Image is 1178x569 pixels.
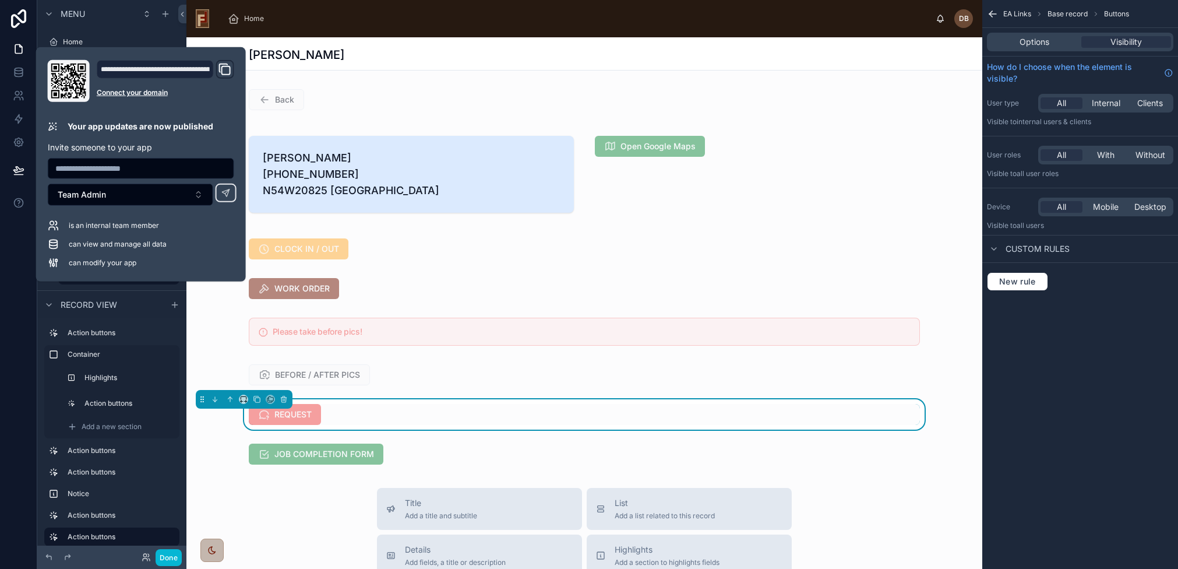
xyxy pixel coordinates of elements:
[987,61,1159,85] span: How do I choose when the element is visible?
[994,276,1041,287] span: New rule
[987,150,1034,160] label: User roles
[1093,201,1119,213] span: Mobile
[587,488,792,530] button: ListAdd a list related to this record
[48,184,213,206] button: Select Button
[69,258,136,268] span: can modify your app
[249,47,344,63] h1: [PERSON_NAME]
[61,8,85,20] span: Menu
[1017,117,1091,126] span: Internal users & clients
[987,99,1034,108] label: User type
[615,558,720,567] span: Add a section to highlights fields
[61,298,117,310] span: Record view
[84,373,172,382] label: Highlights
[68,446,175,455] label: Action buttons
[1097,149,1114,161] span: With
[1092,97,1120,109] span: Internal
[37,318,186,546] div: scrollable content
[97,60,234,102] div: Domain and Custom Link
[1003,9,1031,19] span: EA Links
[82,422,142,431] span: Add a new section
[68,468,175,477] label: Action buttons
[987,221,1173,230] p: Visible to
[987,117,1173,127] p: Visible to
[68,511,175,520] label: Action buttons
[405,558,506,567] span: Add fields, a title or description
[1104,9,1129,19] span: Buttons
[44,33,179,51] a: Home
[1006,243,1070,255] span: Custom rules
[987,272,1048,291] button: New rule
[1135,149,1165,161] span: Without
[615,511,715,521] span: Add a list related to this record
[196,9,209,28] img: App logo
[1137,97,1163,109] span: Clients
[68,121,213,132] p: Your app updates are now published
[1134,201,1166,213] span: Desktop
[615,544,720,556] span: Highlights
[1057,97,1066,109] span: All
[1057,201,1066,213] span: All
[44,289,179,308] a: Work Order Details
[156,549,182,566] button: Done
[224,8,272,29] a: Home
[218,6,936,31] div: scrollable content
[63,37,177,47] label: Home
[68,489,175,498] label: Notice
[69,240,167,249] span: can view and manage all data
[68,350,175,359] label: Container
[68,532,170,542] label: Action buttons
[48,142,234,153] p: Invite someone to your app
[1017,169,1059,178] span: All user roles
[615,497,715,509] span: List
[68,328,175,338] label: Action buttons
[1020,36,1049,48] span: Options
[405,544,506,556] span: Details
[69,221,159,230] span: is an internal team member
[987,202,1034,212] label: Device
[987,61,1173,85] a: How do I choose when the element is visible?
[97,88,234,97] a: Connect your domain
[1057,149,1066,161] span: All
[959,14,969,23] span: DB
[405,511,477,521] span: Add a title and subtitle
[405,497,477,509] span: Title
[1017,221,1044,230] span: all users
[244,14,264,23] span: Home
[58,189,106,201] span: Team Admin
[987,169,1173,178] p: Visible to
[1110,36,1142,48] span: Visibility
[1047,9,1088,19] span: Base record
[377,488,582,530] button: TitleAdd a title and subtitle
[84,399,172,408] label: Action buttons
